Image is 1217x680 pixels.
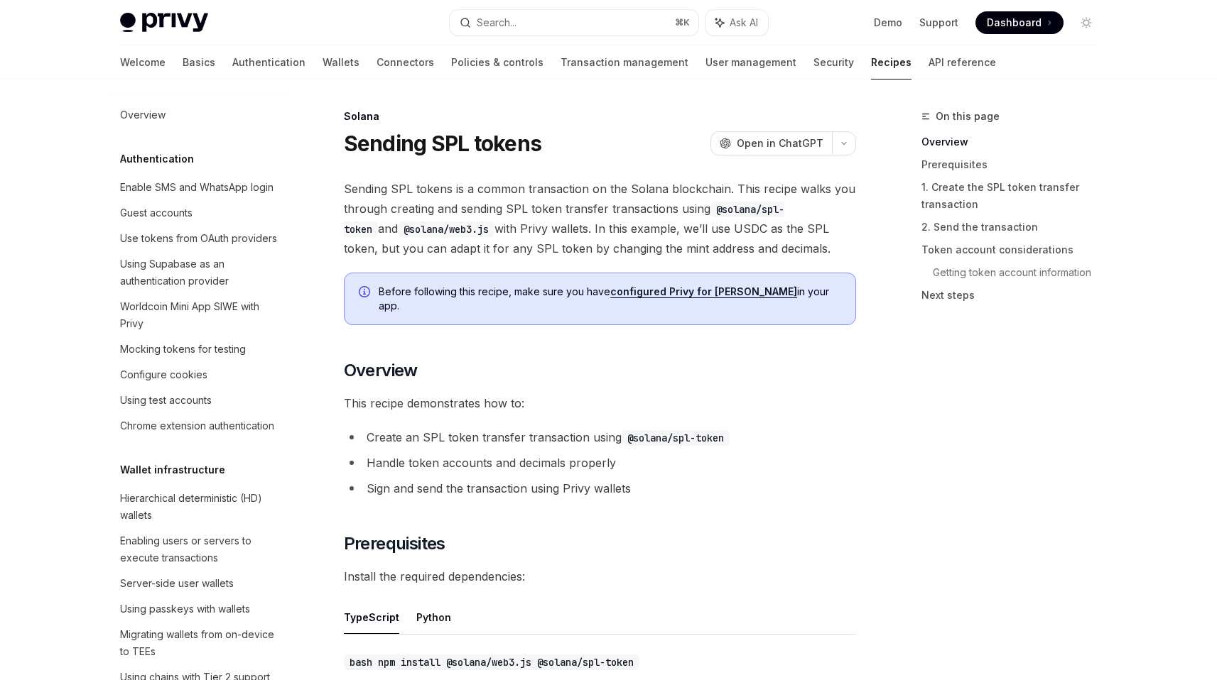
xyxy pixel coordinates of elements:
a: Connectors [377,45,434,79]
h5: Wallet infrastructure [120,461,225,478]
a: 2. Send the transaction [921,216,1109,238]
button: Search...⌘K [450,10,698,35]
div: Migrating wallets from on-device to TEEs [120,626,282,660]
a: Security [813,45,854,79]
div: Use tokens from OAuth providers [120,230,277,247]
a: Using test accounts [109,388,291,413]
a: Using passkeys with wallets [109,596,291,622]
div: Chrome extension authentication [120,417,274,434]
li: Create an SPL token transfer transaction using [344,427,856,447]
a: Authentication [232,45,305,79]
a: Overview [109,102,291,128]
code: @solana/spl-token [622,430,730,446]
button: Open in ChatGPT [710,131,832,155]
div: Enable SMS and WhatsApp login [120,179,274,196]
a: Enable SMS and WhatsApp login [109,175,291,200]
a: API reference [929,45,996,79]
a: Overview [921,131,1109,153]
div: Mocking tokens for testing [120,341,246,358]
a: Demo [874,16,902,30]
span: Prerequisites [344,532,445,555]
svg: Info [359,286,373,300]
a: Hierarchical deterministic (HD) wallets [109,486,291,528]
span: Install the required dependencies: [344,566,856,586]
a: Using Supabase as an authentication provider [109,251,291,294]
a: Enabling users or servers to execute transactions [109,528,291,571]
button: Ask AI [705,10,768,35]
span: This recipe demonstrates how to: [344,393,856,413]
a: 1. Create the SPL token transfer transaction [921,176,1109,216]
div: Server-side user wallets [120,575,234,592]
a: Next steps [921,284,1109,307]
div: Configure cookies [120,366,207,383]
span: Sending SPL tokens is a common transaction on the Solana blockchain. This recipe walks you throug... [344,179,856,258]
a: Chrome extension authentication [109,413,291,439]
a: Mocking tokens for testing [109,336,291,362]
a: Basics [183,45,215,79]
div: Using test accounts [120,392,212,409]
a: Worldcoin Mini App SIWE with Privy [109,294,291,336]
div: Guest accounts [120,204,193,221]
button: Python [416,601,451,634]
li: Sign and send the transaction using Privy wallets [344,478,856,498]
a: configured Privy for [PERSON_NAME] [610,285,797,298]
span: Before following this recipe, make sure you have in your app. [379,285,841,313]
code: @solana/web3.js [398,221,494,237]
img: light logo [120,13,208,33]
a: Getting token account information [933,261,1109,284]
a: Use tokens from OAuth providers [109,226,291,251]
a: Migrating wallets from on-device to TEEs [109,622,291,664]
a: Transaction management [561,45,688,79]
span: Ask AI [730,16,758,30]
span: On this page [936,108,1000,125]
a: Policies & controls [451,45,543,79]
a: Welcome [120,45,166,79]
div: Worldcoin Mini App SIWE with Privy [120,298,282,332]
a: Wallets [323,45,359,79]
a: User management [705,45,796,79]
div: Using passkeys with wallets [120,601,250,618]
span: Overview [344,359,418,382]
button: Toggle dark mode [1075,11,1098,34]
a: Support [919,16,958,30]
div: Search... [477,14,516,31]
a: Dashboard [975,11,1064,34]
span: Dashboard [987,16,1042,30]
code: bash npm install @solana/web3.js @solana/spl-token [344,654,639,670]
a: Configure cookies [109,362,291,388]
div: Enabling users or servers to execute transactions [120,532,282,566]
span: Open in ChatGPT [737,136,823,150]
button: TypeScript [344,601,399,634]
a: Token account considerations [921,238,1109,261]
a: Prerequisites [921,153,1109,176]
div: Hierarchical deterministic (HD) wallets [120,490,282,524]
div: Using Supabase as an authentication provider [120,256,282,290]
li: Handle token accounts and decimals properly [344,453,856,473]
h5: Authentication [120,150,194,168]
h1: Sending SPL tokens [344,131,542,156]
div: Overview [120,106,166,124]
a: Server-side user wallets [109,571,291,596]
div: Solana [344,109,856,124]
a: Recipes [871,45,912,79]
span: ⌘ K [675,17,690,28]
a: Guest accounts [109,200,291,226]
